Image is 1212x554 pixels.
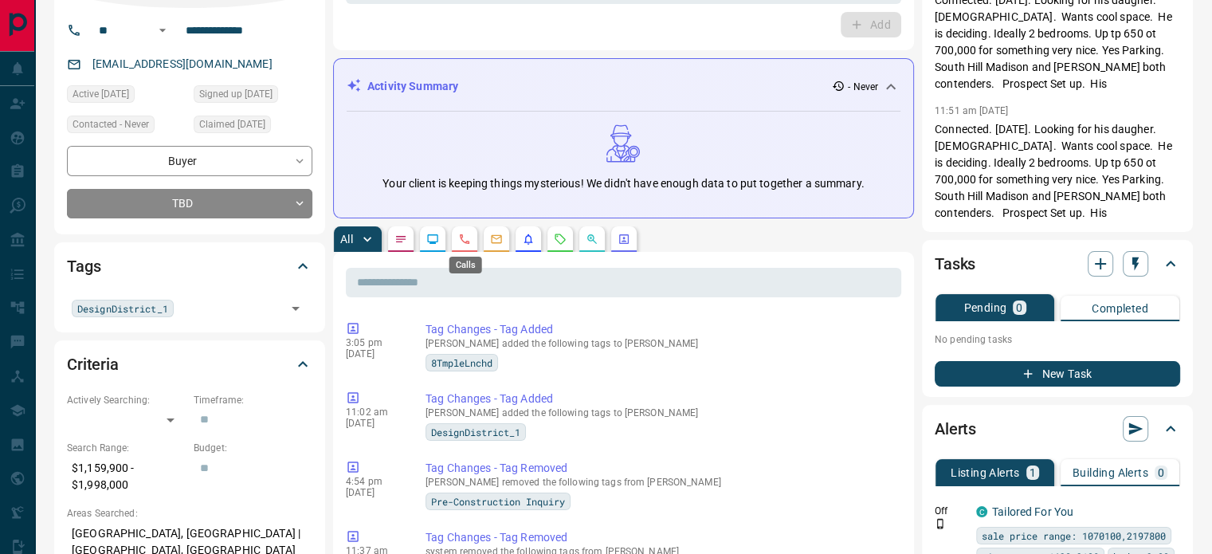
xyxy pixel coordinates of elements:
span: DesignDistrict_1 [77,301,168,316]
button: New Task [935,361,1180,387]
svg: Calls [458,233,471,246]
div: Mon Nov 07 2016 [194,85,312,108]
p: Tag Changes - Tag Removed [426,460,895,477]
p: Building Alerts [1073,467,1148,478]
a: [EMAIL_ADDRESS][DOMAIN_NAME] [92,57,273,70]
p: 3:05 pm [346,337,402,348]
p: No pending tasks [935,328,1180,352]
svg: Opportunities [586,233,598,246]
svg: Requests [554,233,567,246]
p: [DATE] [346,348,402,360]
svg: Agent Actions [618,233,630,246]
span: DesignDistrict_1 [431,424,520,440]
p: [PERSON_NAME] added the following tags to [PERSON_NAME] [426,407,895,418]
p: Tag Changes - Tag Added [426,321,895,338]
p: [PERSON_NAME] added the following tags to [PERSON_NAME] [426,338,895,349]
h2: Alerts [935,416,976,442]
p: Search Range: [67,441,186,455]
p: Off [935,504,967,518]
div: Criteria [67,345,312,383]
p: 0 [1158,467,1164,478]
svg: Lead Browsing Activity [426,233,439,246]
p: Areas Searched: [67,506,312,521]
p: Actively Searching: [67,393,186,407]
div: Tasks [935,245,1180,283]
span: 8TmpleLnchd [431,355,492,371]
p: Completed [1092,303,1148,314]
div: Calls [449,257,482,273]
p: 11:51 am [DATE] [935,105,1008,116]
span: Signed up [DATE] [199,86,273,102]
h2: Criteria [67,352,119,377]
p: Connected. [DATE]. Looking for his daugher. [DEMOGRAPHIC_DATA]. Wants cool space. He is deciding.... [935,121,1180,222]
div: Alerts [935,410,1180,448]
h2: Tags [67,253,100,279]
p: [PERSON_NAME] removed the following tags from [PERSON_NAME] [426,477,895,488]
button: Open [284,297,307,320]
svg: Emails [490,233,503,246]
p: 11:02 am [346,407,402,418]
p: Timeframe: [194,393,312,407]
p: Listing Alerts [951,467,1020,478]
span: Active [DATE] [73,86,129,102]
div: condos.ca [976,506,987,517]
p: Pending [963,302,1006,313]
p: [DATE] [346,487,402,498]
div: TBD [67,189,312,218]
span: Contacted - Never [73,116,149,132]
button: Open [153,21,172,40]
div: Mon Nov 07 2016 [194,116,312,138]
p: Budget: [194,441,312,455]
span: Pre-Construction Inquiry [431,493,565,509]
span: Claimed [DATE] [199,116,265,132]
h2: Tasks [935,251,975,277]
p: 1 [1030,467,1036,478]
div: Tags [67,247,312,285]
div: Wed Jul 20 2022 [67,85,186,108]
p: [DATE] [346,418,402,429]
p: 0 [1016,302,1022,313]
p: Tag Changes - Tag Removed [426,529,895,546]
svg: Notes [394,233,407,246]
a: Tailored For You [992,505,1073,518]
p: - Never [848,80,878,94]
div: Activity Summary- Never [347,72,900,101]
p: $1,159,900 - $1,998,000 [67,455,186,498]
p: Tag Changes - Tag Added [426,391,895,407]
p: Activity Summary [367,78,458,95]
svg: Push Notification Only [935,518,946,529]
p: Your client is keeping things mysterious! We didn't have enough data to put together a summary. [382,175,864,192]
div: Buyer [67,146,312,175]
p: 4:54 pm [346,476,402,487]
svg: Listing Alerts [522,233,535,246]
p: All [340,234,353,245]
span: sale price range: 1070100,2197800 [982,528,1166,544]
